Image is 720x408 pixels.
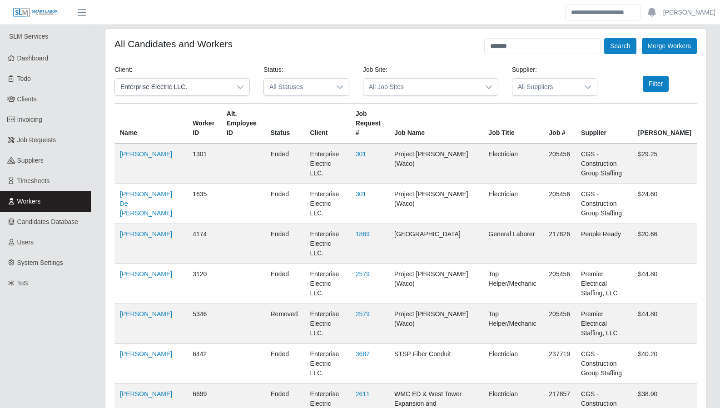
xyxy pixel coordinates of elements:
[543,144,576,184] td: 205456
[120,310,172,318] a: [PERSON_NAME]
[187,224,221,264] td: 4174
[17,177,50,184] span: Timesheets
[120,270,172,278] a: [PERSON_NAME]
[265,144,305,184] td: ended
[114,65,133,75] label: Client:
[604,38,636,54] button: Search
[576,184,632,224] td: CGS - Construction Group Staffing
[632,344,697,384] td: $40.20
[565,5,641,20] input: Search
[17,239,34,246] span: Users
[120,150,172,158] a: [PERSON_NAME]
[389,344,483,384] td: STSP Fiber Conduit
[576,224,632,264] td: People Ready
[114,38,233,50] h4: All Candidates and Workers
[356,230,370,238] a: 1869
[632,224,697,264] td: $20.66
[576,304,632,344] td: Premier Electrical Staffing, LLC
[483,224,543,264] td: General Laborer
[17,116,42,123] span: Invoicing
[643,76,669,92] button: Filter
[265,184,305,224] td: ended
[389,144,483,184] td: Project [PERSON_NAME] (Waco)
[120,190,172,217] a: [PERSON_NAME] De [PERSON_NAME]
[363,79,480,95] span: All Job Sites
[263,65,283,75] label: Status:
[576,144,632,184] td: CGS - Construction Group Staffing
[543,264,576,304] td: 205456
[356,350,370,358] a: 3687
[120,350,172,358] a: [PERSON_NAME]
[483,264,543,304] td: Top Helper/Mechanic
[512,79,579,95] span: All Suppliers
[389,224,483,264] td: [GEOGRAPHIC_DATA]
[120,230,172,238] a: [PERSON_NAME]
[187,144,221,184] td: 1301
[632,144,697,184] td: $29.25
[642,38,697,54] button: Merge Workers
[389,184,483,224] td: Project [PERSON_NAME] (Waco)
[356,390,370,398] a: 2611
[356,270,370,278] a: 2579
[543,184,576,224] td: 205456
[305,224,350,264] td: Enterprise Electric LLC.
[187,184,221,224] td: 1635
[9,33,48,40] span: SLM Services
[114,104,187,144] th: Name
[115,79,231,95] span: Enterprise Electric LLC.
[187,304,221,344] td: 5346
[17,157,44,164] span: Suppliers
[187,104,221,144] th: Worker ID
[17,136,56,144] span: Job Requests
[483,104,543,144] th: Job Title
[356,190,366,198] a: 301
[305,184,350,224] td: Enterprise Electric LLC.
[265,304,305,344] td: removed
[187,264,221,304] td: 3120
[576,344,632,384] td: CGS - Construction Group Staffing
[576,104,632,144] th: Supplier
[632,304,697,344] td: $44.80
[120,390,172,398] a: [PERSON_NAME]
[632,104,697,144] th: [PERSON_NAME]
[305,344,350,384] td: Enterprise Electric LLC.
[663,8,715,17] a: [PERSON_NAME]
[265,264,305,304] td: ended
[17,259,63,266] span: System Settings
[17,95,37,103] span: Clients
[632,264,697,304] td: $44.80
[305,144,350,184] td: Enterprise Electric LLC.
[389,104,483,144] th: Job Name
[483,144,543,184] td: Electrician
[221,104,265,144] th: Alt. Employee ID
[512,65,537,75] label: Supplier:
[632,184,697,224] td: $24.60
[305,304,350,344] td: Enterprise Electric LLC.
[543,344,576,384] td: 237719
[356,150,366,158] a: 301
[389,304,483,344] td: Project [PERSON_NAME] (Waco)
[187,344,221,384] td: 6442
[350,104,389,144] th: Job Request #
[576,264,632,304] td: Premier Electrical Staffing, LLC
[17,55,49,62] span: Dashboard
[17,75,31,82] span: Todo
[17,279,28,287] span: ToS
[543,304,576,344] td: 205456
[483,304,543,344] td: Top Helper/Mechanic
[389,264,483,304] td: Project [PERSON_NAME] (Waco)
[264,79,331,95] span: All Statuses
[543,104,576,144] th: Job #
[265,224,305,264] td: ended
[305,264,350,304] td: Enterprise Electric LLC.
[305,104,350,144] th: Client
[265,104,305,144] th: Status
[483,184,543,224] td: Electrician
[363,65,387,75] label: Job Site:
[13,8,58,18] img: SLM Logo
[483,344,543,384] td: Electrician
[17,198,41,205] span: Workers
[265,344,305,384] td: ended
[356,310,370,318] a: 2579
[17,218,79,225] span: Candidates Database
